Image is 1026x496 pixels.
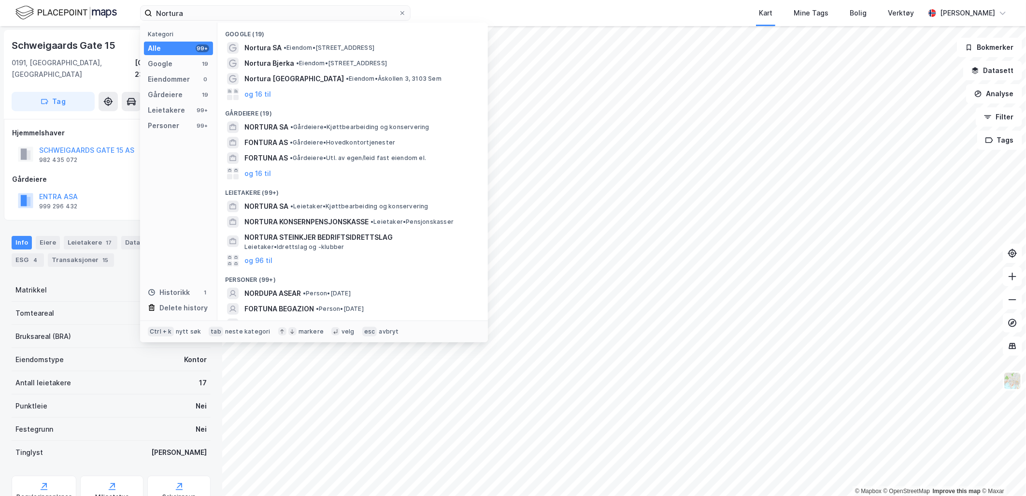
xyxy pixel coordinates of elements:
[284,44,286,51] span: •
[48,253,114,267] div: Transaksjoner
[148,89,183,101] div: Gårdeiere
[201,289,209,296] div: 1
[244,88,271,100] button: og 16 til
[316,305,319,312] span: •
[148,104,185,116] div: Leietakere
[244,137,288,148] span: FONTURA AS
[176,328,201,336] div: nytt søk
[342,328,355,336] div: velg
[225,328,271,336] div: neste kategori
[303,290,351,297] span: Person • [DATE]
[217,181,488,199] div: Leietakere (99+)
[883,488,930,495] a: OpenStreetMap
[201,75,209,83] div: 0
[196,400,207,412] div: Nei
[379,328,399,336] div: avbryt
[855,488,882,495] a: Mapbox
[290,203,428,210] span: Leietaker • Kjøttbearbeiding og konservering
[12,92,95,111] button: Tag
[888,7,914,19] div: Verktøy
[963,61,1022,80] button: Datasett
[12,174,210,185] div: Gårdeiere
[244,168,271,179] button: og 16 til
[316,305,364,313] span: Person • [DATE]
[39,156,77,164] div: 982 435 072
[196,423,207,435] div: Nei
[759,7,772,19] div: Kart
[244,121,288,133] span: NORTURA SA
[148,327,174,336] div: Ctrl + k
[244,216,369,228] span: NORTURA KONSERNPENSJONSKASSE
[977,131,1022,150] button: Tags
[184,354,207,365] div: Kontor
[244,42,282,54] span: Nortura SA
[244,288,301,299] span: NORDUPA ASEAR
[100,255,110,265] div: 15
[290,139,395,146] span: Gårdeiere • Hovedkontortjenester
[135,57,211,80] div: [GEOGRAPHIC_DATA], 234/20
[196,122,209,130] div: 99+
[199,377,207,389] div: 17
[290,203,293,210] span: •
[794,7,828,19] div: Mine Tags
[244,243,344,251] span: Leietaker • Idrettslag og -klubber
[290,123,293,131] span: •
[370,218,454,226] span: Leietaker • Pensjonskasser
[244,201,288,212] span: NORTURA SA
[933,488,981,495] a: Improve this map
[12,253,44,267] div: ESG
[290,154,426,162] span: Gårdeiere • Utl. av egen/leid fast eiendom el.
[244,58,294,69] span: Nortura Bjerka
[244,319,300,330] span: [PERSON_NAME]
[244,303,314,315] span: FORTUNA BEGAZION
[346,75,349,82] span: •
[1003,372,1022,390] img: Z
[148,58,172,70] div: Google
[39,203,77,210] div: 999 296 432
[850,7,867,19] div: Bolig
[370,218,373,225] span: •
[196,106,209,114] div: 99+
[966,84,1022,103] button: Analyse
[362,327,377,336] div: esc
[12,127,210,139] div: Hjemmelshaver
[244,73,344,85] span: Nortura [GEOGRAPHIC_DATA]
[12,38,117,53] div: Schweigaards Gate 15
[196,44,209,52] div: 99+
[152,6,399,20] input: Søk på adresse, matrikkel, gårdeiere, leietakere eller personer
[217,268,488,286] div: Personer (99+)
[299,328,324,336] div: markere
[36,236,60,249] div: Eiere
[296,59,387,67] span: Eiendom • [STREET_ADDRESS]
[15,331,71,342] div: Bruksareal (BRA)
[244,232,476,243] span: NORTURA STEINKJER BEDRIFTSIDRETTSLAG
[148,73,190,85] div: Eiendommer
[64,236,117,249] div: Leietakere
[201,60,209,68] div: 19
[290,123,429,131] span: Gårdeiere • Kjøttbearbeiding og konservering
[217,23,488,40] div: Google (19)
[159,302,208,314] div: Delete history
[978,450,1026,496] iframe: Chat Widget
[201,91,209,99] div: 19
[121,236,169,249] div: Datasett
[957,38,1022,57] button: Bokmerker
[12,236,32,249] div: Info
[15,447,43,458] div: Tinglyst
[217,102,488,119] div: Gårdeiere (19)
[303,290,306,297] span: •
[148,287,190,298] div: Historikk
[15,4,117,21] img: logo.f888ab2527a4732fd821a326f86c7f29.svg
[151,447,207,458] div: [PERSON_NAME]
[244,152,288,164] span: FORTUNA AS
[284,44,374,52] span: Eiendom • [STREET_ADDRESS]
[15,284,47,296] div: Matrikkel
[15,400,47,412] div: Punktleie
[148,43,161,54] div: Alle
[940,7,995,19] div: [PERSON_NAME]
[148,30,213,38] div: Kategori
[15,377,71,389] div: Antall leietakere
[296,59,299,67] span: •
[15,354,64,365] div: Eiendomstype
